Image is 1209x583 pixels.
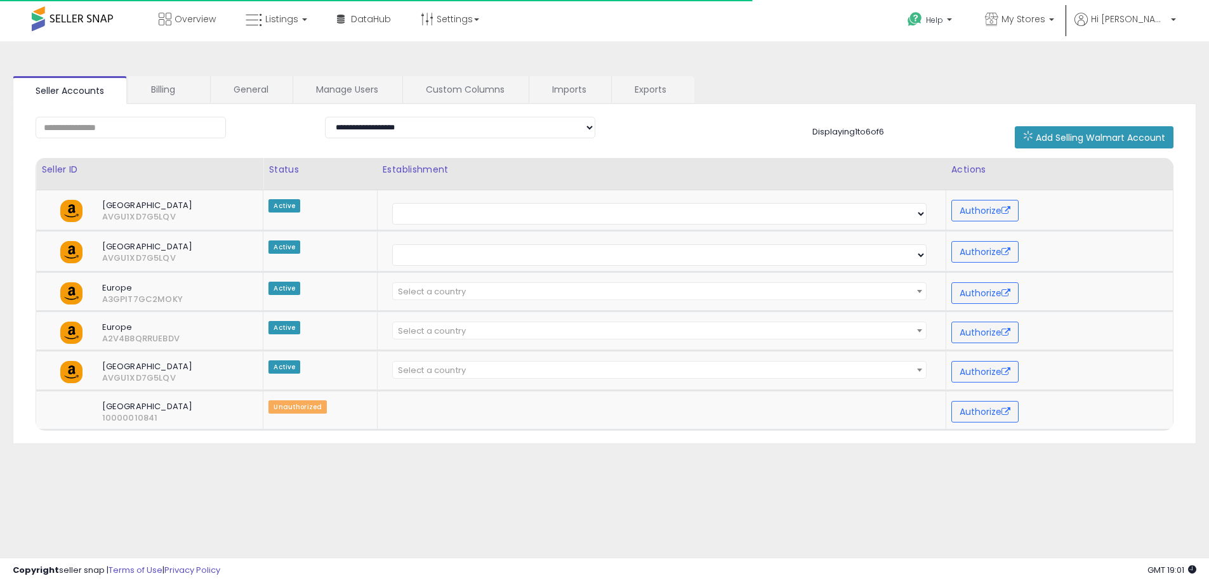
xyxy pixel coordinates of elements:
span: Europe [93,282,235,294]
span: 2025-08-14 19:01 GMT [1147,564,1196,576]
span: AVGU1XD7G5LQV [93,211,116,223]
span: AVGU1XD7G5LQV [93,372,116,384]
img: amazon.png [60,361,83,383]
button: Authorize [951,200,1019,221]
button: Authorize [951,322,1019,343]
div: Actions [951,163,1168,176]
button: Authorize [951,401,1019,423]
span: A3GPIT7GC2MOKY [93,294,116,305]
span: Select a country [398,285,466,298]
div: Seller ID [41,163,258,176]
div: Establishment [383,163,941,176]
span: Help [926,15,943,25]
span: Select a country [398,364,466,376]
img: amazon.png [60,322,83,344]
a: Billing [128,76,209,103]
a: Privacy Policy [164,564,220,576]
span: [GEOGRAPHIC_DATA] [93,361,235,372]
span: A2V4B8QRRUEBDV [93,333,116,344]
span: Select a country [398,325,466,337]
i: Get Help [907,11,923,27]
a: Hi [PERSON_NAME] [1074,13,1176,41]
span: Displaying 1 to 6 of 6 [812,126,884,138]
button: Authorize [951,282,1019,304]
span: Add Selling Walmart Account [1036,131,1165,144]
span: Active [268,360,300,374]
img: walmart.png [60,401,83,423]
a: Manage Users [293,76,401,103]
a: Custom Columns [403,76,527,103]
img: amazon.png [60,282,83,305]
span: My Stores [1001,13,1045,25]
span: Active [268,321,300,334]
div: seller snap | | [13,565,220,577]
span: Hi [PERSON_NAME] [1091,13,1167,25]
strong: Copyright [13,564,59,576]
span: AVGU1XD7G5LQV [93,252,116,264]
span: 10000010841 [93,412,116,424]
span: Unauthorized [268,400,327,414]
span: Active [268,240,300,254]
span: [GEOGRAPHIC_DATA] [93,241,235,252]
span: DataHub [351,13,391,25]
span: Listings [265,13,298,25]
img: amazon.png [60,241,83,263]
a: Exports [612,76,693,103]
span: Active [268,282,300,295]
button: Add Selling Walmart Account [1015,126,1173,148]
button: Authorize [951,361,1019,383]
a: General [211,76,291,103]
span: [GEOGRAPHIC_DATA] [93,200,235,211]
div: Status [268,163,371,176]
a: Terms of Use [109,564,162,576]
a: Help [897,2,965,41]
span: [GEOGRAPHIC_DATA] [93,401,235,412]
a: Imports [529,76,610,103]
span: Active [268,199,300,213]
span: Europe [93,322,235,333]
button: Authorize [951,241,1019,263]
span: Overview [175,13,216,25]
a: Seller Accounts [13,76,127,104]
img: amazon.png [60,200,83,222]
